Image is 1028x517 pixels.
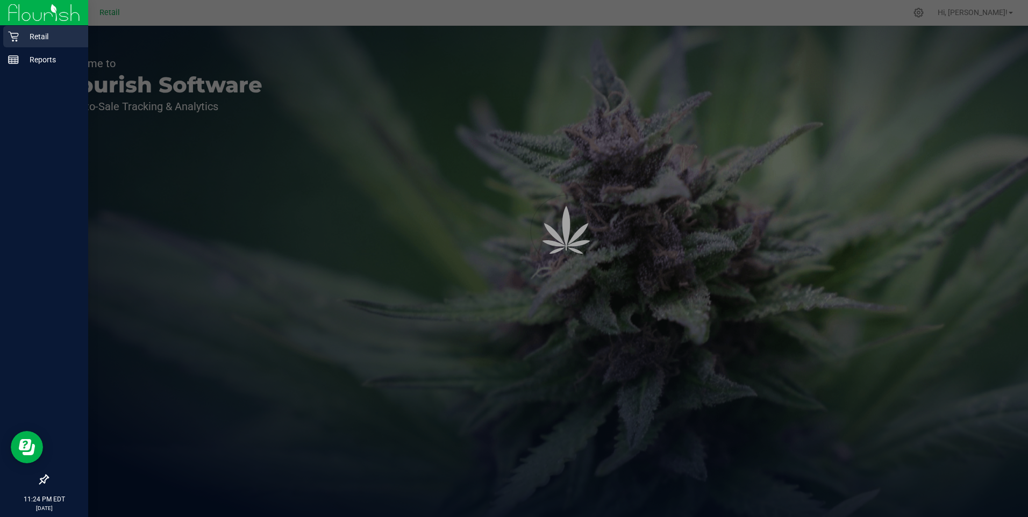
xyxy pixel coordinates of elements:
p: 11:24 PM EDT [5,494,83,504]
p: Reports [19,53,83,66]
inline-svg: Reports [8,54,19,65]
iframe: Resource center [11,431,43,463]
p: [DATE] [5,504,83,512]
p: Retail [19,30,83,43]
inline-svg: Retail [8,31,19,42]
